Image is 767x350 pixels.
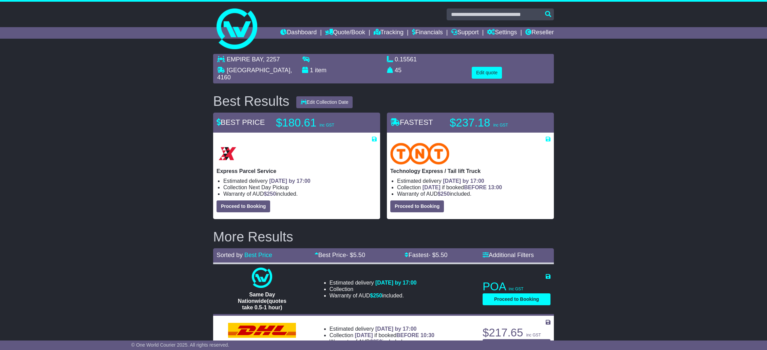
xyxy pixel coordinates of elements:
[373,293,382,298] span: 250
[526,333,541,337] span: inc GST
[441,191,450,197] span: 250
[269,178,311,184] span: [DATE] by 17:00
[223,178,377,184] li: Estimated delivery
[213,229,554,244] h2: More Results
[227,56,263,63] span: EMPIRE BAY
[375,326,417,332] span: [DATE] by 17:00
[423,184,502,190] span: if booked
[390,118,433,127] span: FASTEST
[428,252,447,258] span: - $
[493,123,508,128] span: inc GST
[217,252,243,258] span: Sorted by
[483,293,550,305] button: Proceed to Booking
[355,332,373,338] span: [DATE]
[397,178,550,184] li: Estimated delivery
[395,56,417,63] span: 0.15561
[325,27,365,39] a: Quote/Book
[370,339,382,345] span: $
[330,332,434,338] li: Collection
[405,252,447,258] a: Fastest- $5.50
[276,116,361,130] p: $180.61
[487,27,517,39] a: Settings
[525,27,554,39] a: Reseller
[450,116,535,130] p: $237.18
[330,286,417,292] li: Collection
[238,292,286,310] span: Same Day Nationwide(quotes take 0.5-1 hour)
[390,143,449,164] img: TNT Domestic: Technology Express / Tail lift Truck
[217,168,377,174] p: Express Parcel Service
[443,178,484,184] span: [DATE] by 17:00
[483,280,550,293] p: POA
[423,184,441,190] span: [DATE]
[217,200,270,212] button: Proceed to Booking
[217,143,238,164] img: Border Express: Express Parcel Service
[210,94,293,109] div: Best Results
[330,338,434,345] li: Warranty of AUD included.
[483,326,550,339] p: $217.65
[319,123,334,128] span: inc GST
[267,191,276,197] span: 250
[223,191,377,197] li: Warranty of AUD included.
[252,268,272,288] img: One World Courier: Same Day Nationwide(quotes take 0.5-1 hour)
[315,67,326,74] span: item
[436,252,448,258] span: 5.50
[488,184,502,190] span: 13:00
[263,56,280,63] span: , 2257
[330,292,417,299] li: Warranty of AUD included.
[131,342,229,348] span: © One World Courier 2025. All rights reserved.
[315,252,365,258] a: Best Price- $5.50
[483,252,534,258] a: Additional Filters
[451,27,479,39] a: Support
[420,332,434,338] span: 10:30
[397,191,550,197] li: Warranty of AUD included.
[217,67,292,81] span: , 4160
[227,67,290,74] span: [GEOGRAPHIC_DATA]
[346,252,365,258] span: - $
[280,27,317,39] a: Dashboard
[217,118,265,127] span: BEST PRICE
[472,67,502,79] button: Edit quote
[373,339,382,345] span: 250
[464,184,487,190] span: BEFORE
[390,168,550,174] p: Technology Express / Tail lift Truck
[353,252,365,258] span: 5.50
[228,323,296,338] img: DHL: Domestic Express
[397,184,550,191] li: Collection
[330,326,434,332] li: Estimated delivery
[370,293,382,298] span: $
[223,184,377,191] li: Collection
[330,279,417,286] li: Estimated delivery
[374,27,404,39] a: Tracking
[390,200,444,212] button: Proceed to Booking
[264,191,276,197] span: $
[375,280,417,286] span: [DATE] by 17:00
[249,184,289,190] span: Next Day Pickup
[244,252,272,258] a: Best Price
[396,332,419,338] span: BEFORE
[509,287,523,291] span: inc GST
[355,332,434,338] span: if booked
[412,27,443,39] a: Financials
[437,191,450,197] span: $
[296,96,353,108] button: Edit Collection Date
[395,67,401,74] span: 45
[310,67,313,74] span: 1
